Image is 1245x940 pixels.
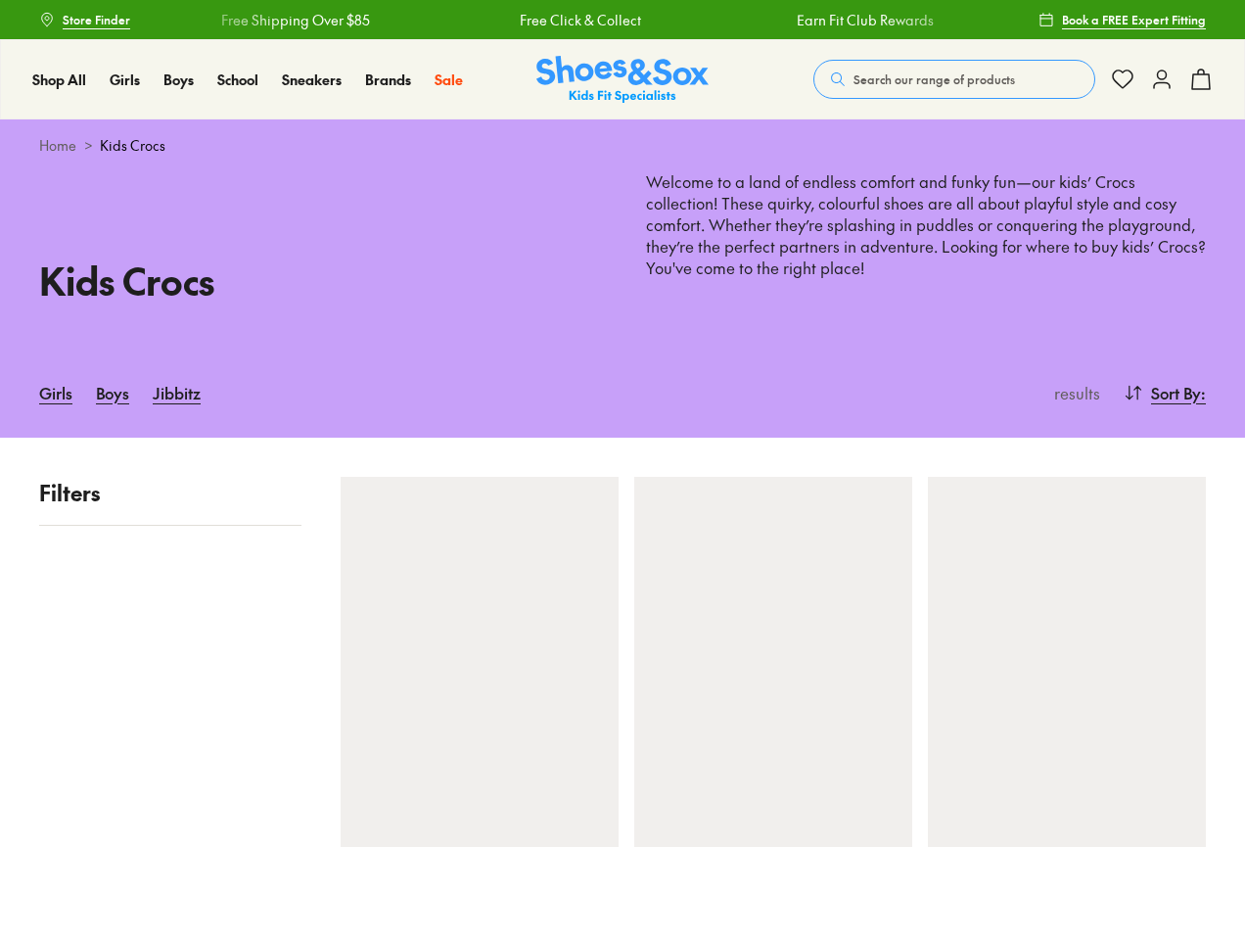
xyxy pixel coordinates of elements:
[1038,2,1206,37] a: Book a FREE Expert Fitting
[365,70,411,89] span: Brands
[32,70,86,89] span: Shop All
[365,70,411,90] a: Brands
[1124,371,1206,414] button: Sort By:
[853,70,1015,88] span: Search our range of products
[63,11,130,28] span: Store Finder
[163,70,194,89] span: Boys
[39,135,76,156] a: Home
[32,70,86,90] a: Shop All
[163,70,194,90] a: Boys
[1046,381,1100,404] p: results
[100,135,165,156] span: Kids Crocs
[96,371,129,414] a: Boys
[813,60,1095,99] button: Search our range of products
[646,171,1206,301] p: Welcome to a land of endless comfort and funky fun—our kids’ Crocs collection! These quirky, colo...
[217,70,258,90] a: School
[1201,381,1206,404] span: :
[435,70,463,89] span: Sale
[217,70,258,89] span: School
[282,70,342,89] span: Sneakers
[39,477,301,509] p: Filters
[536,56,709,104] a: Shoes & Sox
[153,371,201,414] a: Jibbitz
[1151,381,1201,404] span: Sort By
[484,10,605,30] a: Free Click & Collect
[282,70,342,90] a: Sneakers
[110,70,140,89] span: Girls
[110,70,140,90] a: Girls
[39,2,130,37] a: Store Finder
[435,70,463,90] a: Sale
[760,10,897,30] a: Earn Fit Club Rewards
[1062,11,1206,28] span: Book a FREE Expert Fitting
[39,135,1206,156] div: >
[39,371,72,414] a: Girls
[39,253,599,308] h1: Kids Crocs
[536,56,709,104] img: SNS_Logo_Responsive.svg
[185,10,334,30] a: Free Shipping Over $85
